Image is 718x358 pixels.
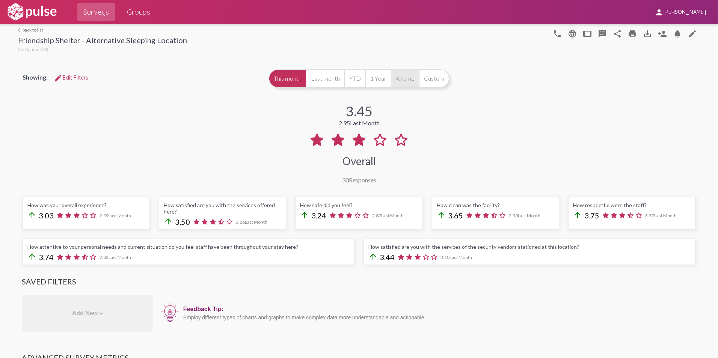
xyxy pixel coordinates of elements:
[27,202,145,208] div: How was your overall experience?
[77,3,115,21] a: Surveys
[164,217,173,226] mat-icon: arrow_upward
[22,295,153,332] div: Add New +
[245,219,267,225] span: Last Month
[121,3,156,21] a: Groups
[344,69,365,87] button: YTD
[664,9,706,16] span: [PERSON_NAME]
[127,5,150,19] span: Groups
[54,74,88,81] span: Edit Filters
[22,277,696,290] h3: Saved Filters
[269,69,306,87] button: This month
[645,213,677,218] span: 3.37
[658,29,667,38] mat-icon: Person
[437,211,446,220] mat-icon: arrow_upward
[509,213,540,218] span: 2.90
[83,5,109,19] span: Surveys
[440,254,472,260] span: 3.10
[300,211,309,220] mat-icon: arrow_upward
[643,29,652,38] mat-icon: Download
[18,28,23,32] mat-icon: arrow_back_ios
[27,252,36,261] mat-icon: arrow_upward
[365,69,391,87] button: 1 Year
[183,314,692,320] div: Employ different types of charts and graphs to make complex data more understandable and actionable.
[39,211,54,220] span: 3.03
[27,244,350,250] div: How attentive to your personal needs and current situation do you feel staff have been throughout...
[573,211,582,220] mat-icon: arrow_upward
[580,26,595,41] button: tablet
[342,155,376,167] div: Overall
[161,302,179,323] img: icon12.png
[100,213,131,218] span: 2.59
[654,213,677,218] span: Last Month
[655,26,670,41] button: Person
[368,244,691,250] div: How satisfied are you with the services of the security vendors stationed at this location?
[437,202,554,208] div: How clean was the facility?
[346,103,373,119] div: 3.45
[673,29,682,38] mat-icon: Bell
[688,29,697,38] mat-icon: edit
[573,202,691,208] div: How respectful were the staff?
[23,74,48,81] span: Showing:
[183,306,692,313] div: Feedback Tip:
[48,71,94,84] button: Edit FiltersEdit Filters
[685,26,700,41] a: edit
[54,74,63,83] mat-icon: Edit Filters
[381,213,404,218] span: Last Month
[568,29,577,38] mat-icon: language
[6,3,58,21] img: white-logo.svg
[372,213,404,218] span: 2.87
[380,253,395,262] span: 3.44
[565,26,580,41] button: language
[27,211,36,220] mat-icon: arrow_upward
[670,26,685,41] button: Bell
[610,26,625,41] button: Share
[613,29,622,38] mat-icon: Share
[553,29,562,38] mat-icon: language
[39,253,54,262] span: 3.74
[339,119,380,126] div: 2.95
[550,26,565,41] button: language
[342,176,376,184] div: Responses
[655,8,664,17] mat-icon: person
[628,29,637,38] mat-icon: print
[584,211,599,220] span: 3.75
[164,202,281,215] div: How satisfied are you with the services offered here?
[595,26,610,41] button: speaker_notes
[342,176,349,184] span: 30
[175,217,190,226] span: 3.50
[598,29,607,38] mat-icon: speaker_notes
[18,36,187,47] div: Friendship Shelter - Alternative Sleeping Location
[649,5,712,19] button: [PERSON_NAME]
[300,202,418,208] div: How safe did you feel?
[391,69,419,87] button: All time
[18,27,187,33] a: back to list
[109,254,131,260] span: Last Month
[583,29,592,38] mat-icon: tablet
[311,211,326,220] span: 3.24
[350,119,380,126] span: Last Month
[419,69,449,87] button: Custom
[368,252,377,261] mat-icon: arrow_upward
[109,213,131,218] span: Last Month
[625,26,640,41] a: print
[306,69,344,87] button: Last month
[236,219,267,225] span: 3.16
[100,254,131,260] span: 2.83
[18,47,48,52] span: CalOptima (All)
[518,213,540,218] span: Last Month
[450,254,472,260] span: Last Month
[448,211,463,220] span: 3.65
[640,26,655,41] button: Download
